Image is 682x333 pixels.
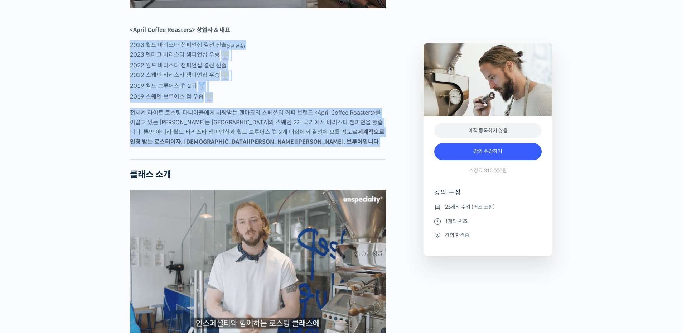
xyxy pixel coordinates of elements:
a: 설정 [92,227,137,245]
a: 강의 수강하기 [434,143,542,160]
img: 🏆 [221,71,229,80]
img: 🏆 [205,93,213,101]
h4: 강의 구성 [434,188,542,203]
div: 아직 등록하지 않음 [434,123,542,138]
span: 홈 [23,238,27,244]
img: 🏆 [221,51,229,60]
h2: 클래스 소개 [130,170,386,180]
p: 전세계 라이트 로스팅 마니아들에게 사랑받는 덴마크의 스페셜티 커피 브랜드 <April Coffee Roasters>를 이끌고 있는 [PERSON_NAME]는 [GEOGRAPH... [130,108,386,147]
a: 대화 [47,227,92,245]
span: 설정 [111,238,119,244]
span: 수강료 312,000원 [469,167,507,174]
a: 홈 [2,227,47,245]
li: 25개의 수업 (퀴즈 포함) [434,203,542,211]
li: 1개의 퀴즈 [434,217,542,225]
li: 강의 자격증 [434,231,542,239]
img: 🥈 [198,82,206,91]
span: 대화 [66,238,74,244]
sub: (2년 연속) [227,44,245,49]
strong: <April Coffee Roasters> 창업자 & 대표 [130,26,230,34]
p: 2023 월드 바리스타 챔피언십 결선 진출 2023 덴마크 바리스타 챔피언십 우승 2022 월드 바리스타 챔피언십 결선 진출 2022 스웨덴 바리스타 챔피언십 우승 2019 ... [130,40,386,103]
